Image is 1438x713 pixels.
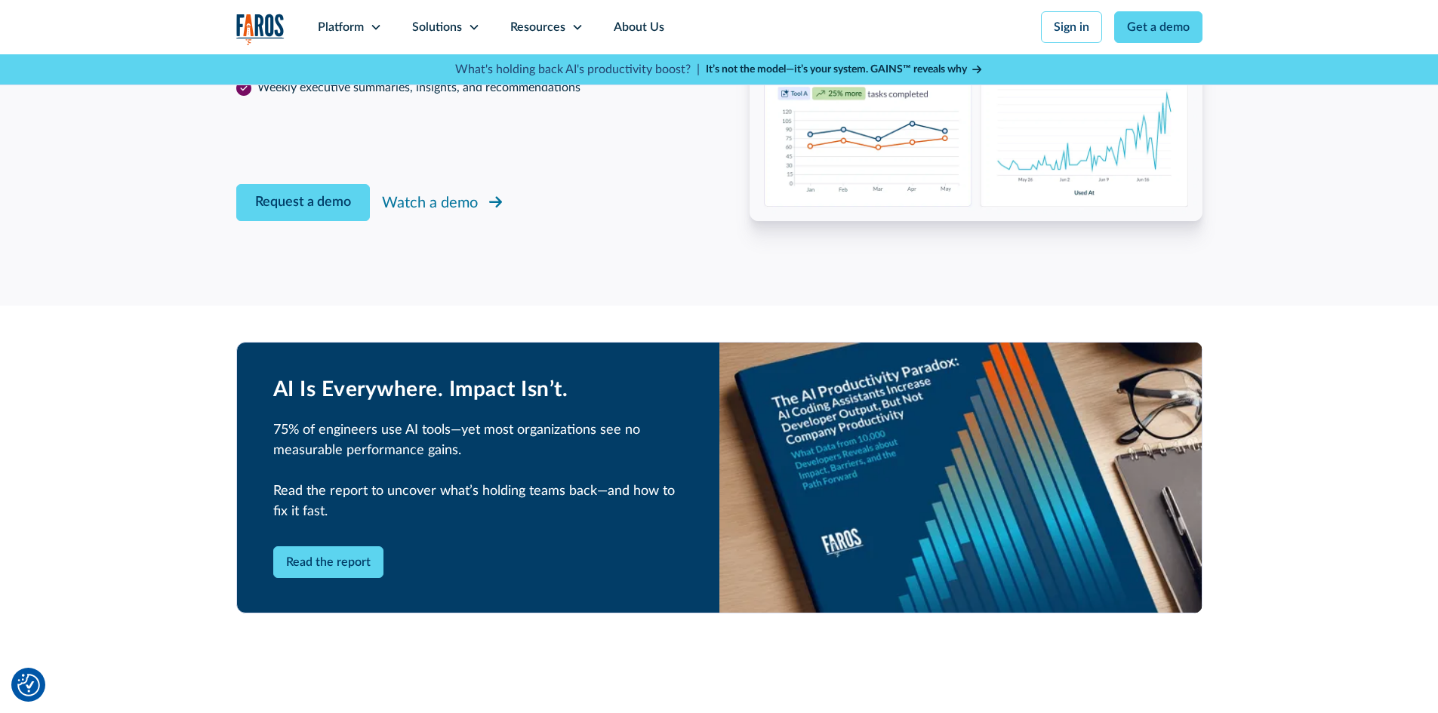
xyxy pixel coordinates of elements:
h2: AI Is Everywhere. Impact Isn’t. [273,377,683,403]
p: 75% of engineers use AI tools—yet most organizations see no measurable performance gains. Read th... [273,420,683,522]
button: Cookie Settings [17,674,40,696]
a: It’s not the model—it’s your system. GAINS™ reveals why [706,62,984,78]
p: What's holding back AI's productivity boost? | [455,60,700,78]
div: Resources [510,18,565,36]
div: Solutions [412,18,462,36]
a: Sign in [1041,11,1102,43]
strong: It’s not the model—it’s your system. GAINS™ reveals why [706,64,967,75]
img: AI Productivity Paradox Report 2025 [719,343,1202,613]
img: Revisit consent button [17,674,40,696]
a: Get a demo [1114,11,1202,43]
a: Watch a demo [382,189,505,217]
a: home [236,14,285,45]
img: Logo of the analytics and reporting company Faros. [236,14,285,45]
div: Watch a demo [382,192,478,214]
a: Request a demo [236,184,370,221]
a: Read the report [273,546,383,578]
li: Weekly executive summaries, insights, and recommendations [236,78,689,97]
div: Platform [318,18,364,36]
